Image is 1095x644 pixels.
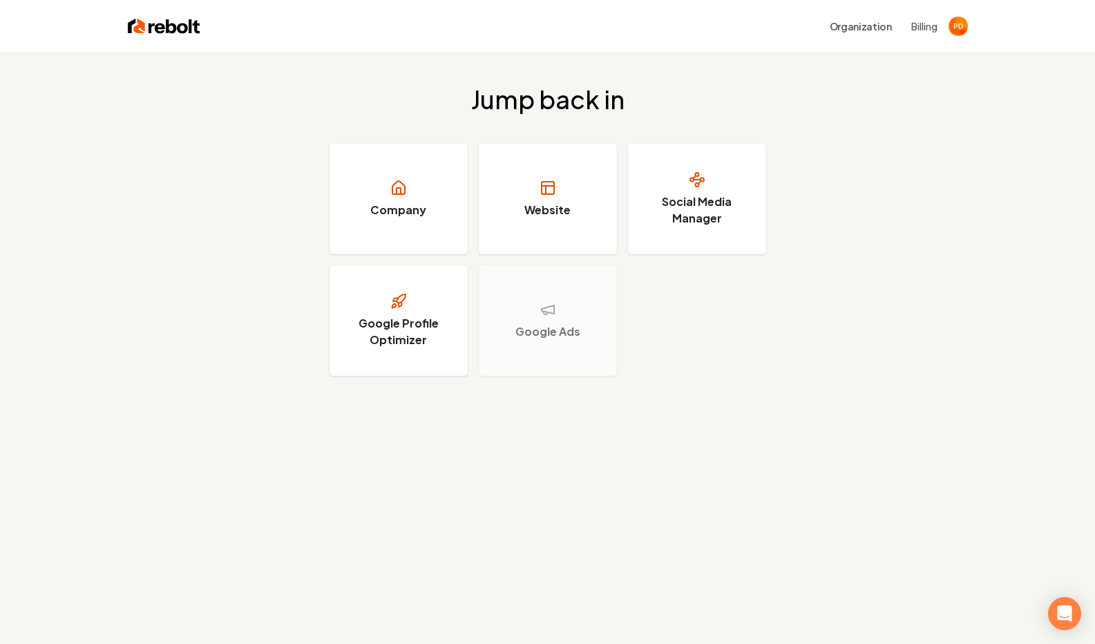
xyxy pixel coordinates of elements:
a: Website [479,144,617,254]
button: Open user button [949,17,968,36]
a: Company [330,144,468,254]
a: Social Media Manager [628,144,766,254]
button: Billing [911,19,937,33]
h3: Website [524,202,571,218]
button: Organization [821,14,900,39]
a: Google Profile Optimizer [330,265,468,376]
h3: Google Ads [515,323,580,340]
div: Open Intercom Messenger [1048,597,1081,630]
h3: Google Profile Optimizer [347,315,450,348]
img: Paul Diaz [949,17,968,36]
h3: Company [370,202,426,218]
h3: Social Media Manager [645,193,749,227]
h2: Jump back in [471,86,625,113]
img: Rebolt Logo [128,17,200,36]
